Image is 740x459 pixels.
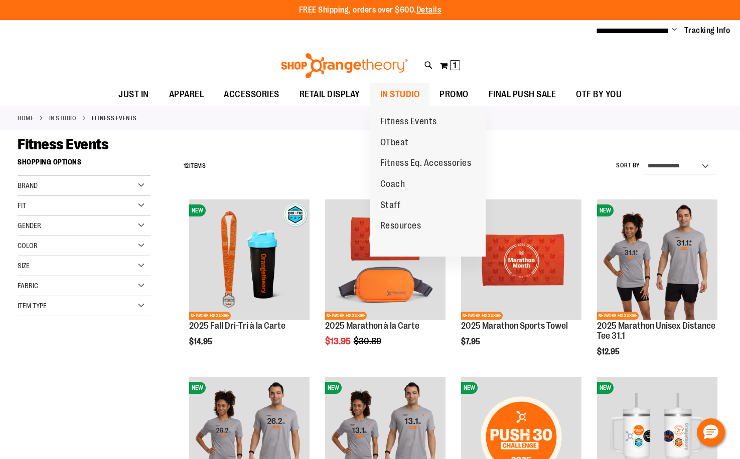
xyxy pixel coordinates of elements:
span: PROMO [439,83,469,106]
a: Home [18,114,34,123]
strong: Shopping Options [18,153,151,176]
h2: Items [184,158,206,174]
span: NEW [325,382,342,394]
span: Color [18,242,38,250]
a: 2025 Fall Dri-Tri à la CarteNEWNETWORK EXCLUSIVE [189,199,310,321]
span: $13.95 [325,336,352,346]
span: JUST IN [118,83,149,106]
div: product [320,194,451,372]
span: 1 [453,60,457,70]
a: IN STUDIO [370,83,430,106]
a: Fitness Events [370,111,447,132]
span: Fabric [18,282,38,290]
img: 2025 Marathon à la Carte [325,199,446,320]
span: NEW [189,382,206,394]
img: 2025 Marathon Unisex Distance Tee 31.1 [597,199,717,320]
span: NEW [597,382,614,394]
span: Gender [18,221,41,229]
span: $14.95 [189,337,214,346]
button: Hello, have a question? Let’s chat. [697,418,725,446]
a: 2025 Marathon à la CarteNETWORK EXCLUSIVE [325,199,446,321]
span: NETWORK EXCLUSIVE [461,312,503,320]
a: JUST IN [108,83,159,106]
a: 2025 Marathon Unisex Distance Tee 31.1 [597,321,715,341]
img: 2025 Marathon Sports Towel [461,199,581,320]
span: Fit [18,201,26,209]
a: FINAL PUSH SALE [479,83,566,106]
div: product [456,194,586,372]
strong: Fitness Events [92,114,137,123]
a: Coach [370,174,415,195]
a: 2025 Marathon Sports TowelNEWNETWORK EXCLUSIVE [461,199,581,321]
a: OTF BY YOU [566,83,632,106]
span: Staff [380,200,401,212]
span: NETWORK EXCLUSIVE [325,312,367,320]
span: NEW [597,204,614,216]
span: APPAREL [169,83,204,106]
span: Coach [380,179,405,191]
img: Shop Orangetheory [279,53,409,78]
span: Brand [18,181,38,189]
a: 2025 Fall Dri-Tri à la Carte [189,321,285,331]
span: $7.95 [461,337,482,346]
span: $30.89 [354,336,383,346]
span: 12 [184,162,189,169]
a: APPAREL [159,83,214,106]
a: Resources [370,215,431,237]
span: Fitness Events [380,116,437,129]
div: product [592,194,722,382]
span: NETWORK EXCLUSIVE [597,312,639,320]
a: 2025 Marathon Sports Towel [461,321,568,331]
span: $12.95 [597,347,621,356]
span: Fitness Events [18,136,108,153]
span: FINAL PUSH SALE [489,83,556,106]
ul: IN STUDIO [370,106,486,257]
a: 2025 Marathon à la Carte [325,321,419,331]
span: RETAIL DISPLAY [300,83,360,106]
a: Staff [370,195,411,216]
a: IN STUDIO [49,114,77,123]
span: OTbeat [380,137,409,150]
span: IN STUDIO [380,83,420,106]
a: Tracking Info [684,25,730,36]
span: Item Type [18,302,47,310]
span: NEW [189,204,206,216]
a: OTbeat [370,132,419,153]
a: 2025 Marathon Unisex Distance Tee 31.1NEWNETWORK EXCLUSIVE [597,199,717,321]
p: FREE Shipping, orders over $600. [299,5,441,16]
a: PROMO [429,83,479,106]
span: ACCESSORIES [224,83,279,106]
span: NETWORK EXCLUSIVE [189,312,231,320]
span: Size [18,262,30,270]
div: product [184,194,315,372]
img: 2025 Fall Dri-Tri à la Carte [189,199,310,320]
span: Resources [380,220,421,233]
span: OTF BY YOU [576,83,622,106]
button: Account menu [672,26,677,36]
a: ACCESSORIES [214,83,289,106]
span: NEW [461,382,478,394]
label: Sort By [616,161,640,170]
a: Details [416,6,441,15]
span: Fitness Eq. Accessories [380,158,472,170]
a: RETAIL DISPLAY [289,83,370,106]
a: Fitness Eq. Accessories [370,153,482,174]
